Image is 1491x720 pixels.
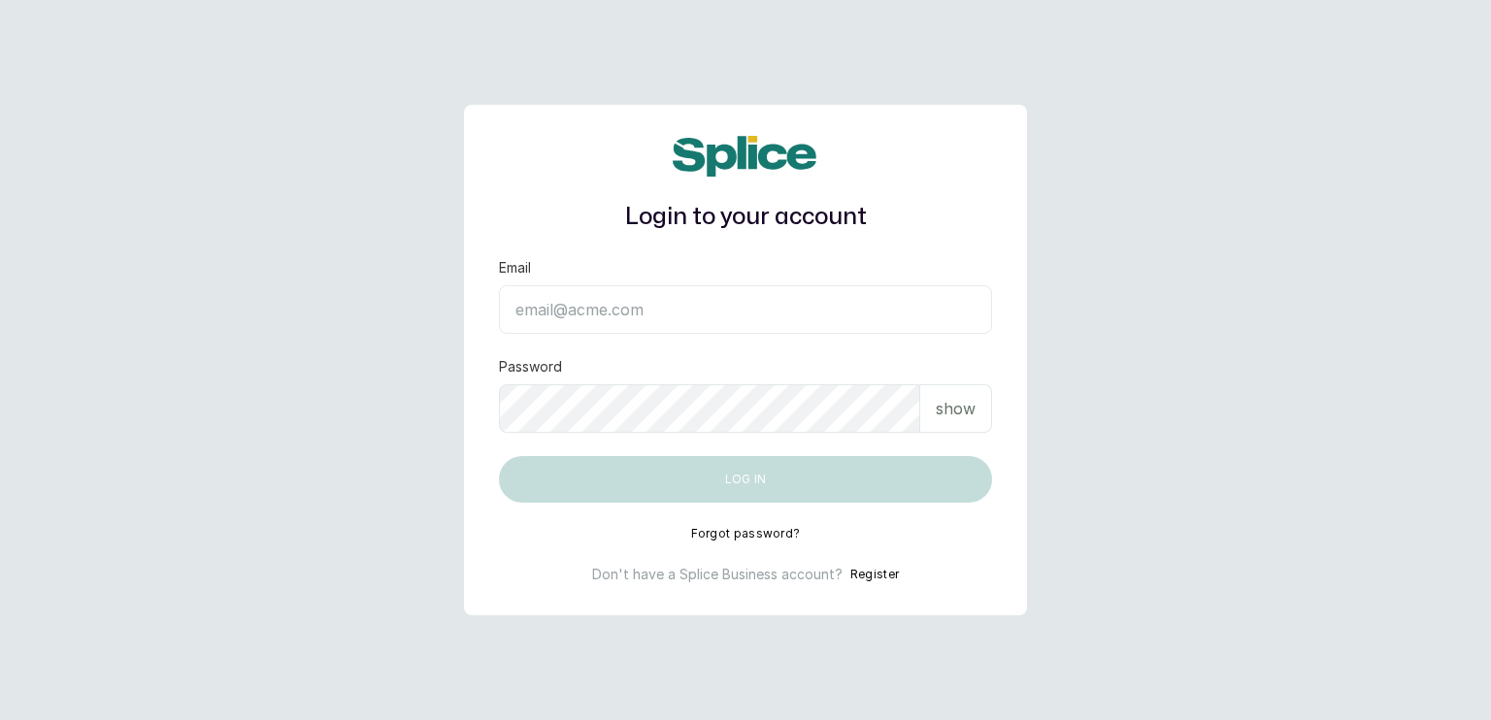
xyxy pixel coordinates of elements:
p: show [936,397,976,420]
p: Don't have a Splice Business account? [592,565,843,584]
label: Email [499,258,531,278]
button: Log in [499,456,992,503]
label: Password [499,357,562,376]
input: email@acme.com [499,285,992,334]
button: Forgot password? [691,526,801,541]
button: Register [850,565,899,584]
h1: Login to your account [499,200,992,235]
